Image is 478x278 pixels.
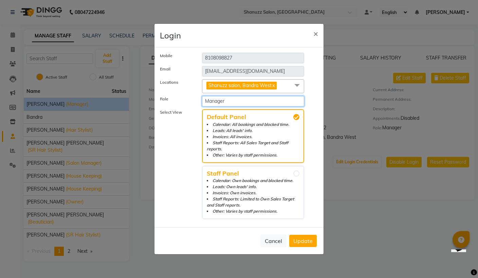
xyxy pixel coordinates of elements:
span: Staff Panel [207,170,299,177]
label: Email [155,66,197,74]
input: Email [202,66,304,77]
h4: Login [160,29,181,42]
button: Cancel [260,234,287,247]
input: Default PanelCalendar: All bookings and blocked time.Leads: All leads' info.Invoices: All invoice... [293,114,299,120]
span: × [313,28,318,38]
li: Invoices: Own invoices. [207,190,299,196]
span: Shanuzz salon, Bandra West [208,82,272,88]
button: Update [289,235,317,247]
button: Close [308,24,324,43]
a: x [272,82,275,88]
span: Update [293,238,313,244]
li: Calendar: All bookings and blocked time. [207,121,299,128]
label: Select View [155,109,197,219]
iframe: chat widget [448,249,471,271]
input: Mobile [202,53,304,63]
li: Calendar: Own bookings and blocked time. [207,178,299,184]
li: Invoices: All invoices. [207,134,299,140]
label: Role [155,96,197,104]
label: Locations [155,79,197,91]
li: Leads: Own leads' info. [207,184,299,190]
li: Leads: All leads' info. [207,128,299,134]
label: Mobile [155,53,197,61]
input: Staff PanelCalendar: Own bookings and blocked time.Leads: Own leads' info.Invoices: Own invoices.... [293,170,299,177]
li: Staff Reports: All Sales Target and Staff reports. [207,140,299,152]
span: Default Panel [207,114,299,120]
li: Staff Reports: Limited to Own Sales Target and Staff reports. [207,196,299,208]
li: Other: Varies by staff permissions. [207,208,299,214]
li: Other: Varies by staff permissions. [207,152,299,158]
